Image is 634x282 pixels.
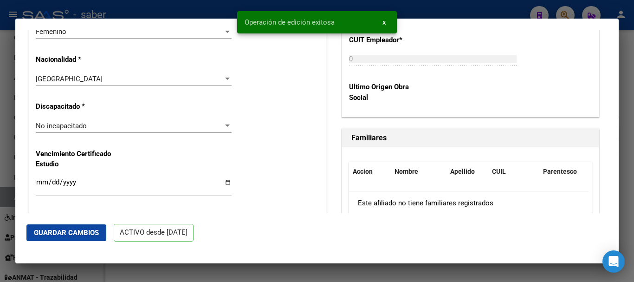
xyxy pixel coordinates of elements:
[492,168,506,175] span: CUIL
[351,132,589,144] h1: Familiares
[36,212,121,223] p: Tipo domicilio *
[349,82,422,103] p: Ultimo Origen Obra Social
[349,191,589,215] div: Este afiliado no tiene familiares registrados
[34,229,99,237] span: Guardar Cambios
[375,14,393,31] button: x
[36,75,103,83] span: [GEOGRAPHIC_DATA]
[450,168,475,175] span: Apellido
[36,54,121,65] p: Nacionalidad *
[349,162,391,182] datatable-header-cell: Accion
[114,224,194,242] p: ACTIVO desde [DATE]
[446,162,488,182] datatable-header-cell: Apellido
[353,168,373,175] span: Accion
[539,162,604,182] datatable-header-cell: Parentesco
[36,122,87,130] span: No incapacitado
[26,224,106,241] button: Guardar Cambios
[391,162,446,182] datatable-header-cell: Nombre
[245,18,335,27] span: Operación de edición exitosa
[602,250,625,273] div: Open Intercom Messenger
[36,149,121,170] p: Vencimiento Certificado Estudio
[36,27,66,36] span: Femenino
[488,162,539,182] datatable-header-cell: CUIL
[382,18,386,26] span: x
[36,101,121,112] p: Discapacitado *
[395,168,418,175] span: Nombre
[543,168,577,175] span: Parentesco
